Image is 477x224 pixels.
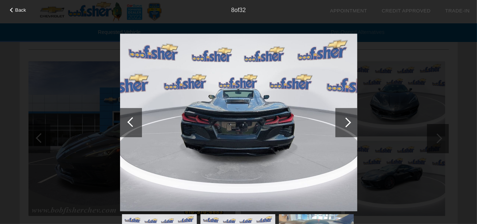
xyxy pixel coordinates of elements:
[239,7,246,13] span: 32
[15,7,26,13] span: Back
[231,7,234,13] span: 8
[382,8,431,13] a: Credit Approved
[330,8,367,13] a: Appointment
[120,34,357,212] img: 8.jpg
[445,8,470,13] a: Trade-In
